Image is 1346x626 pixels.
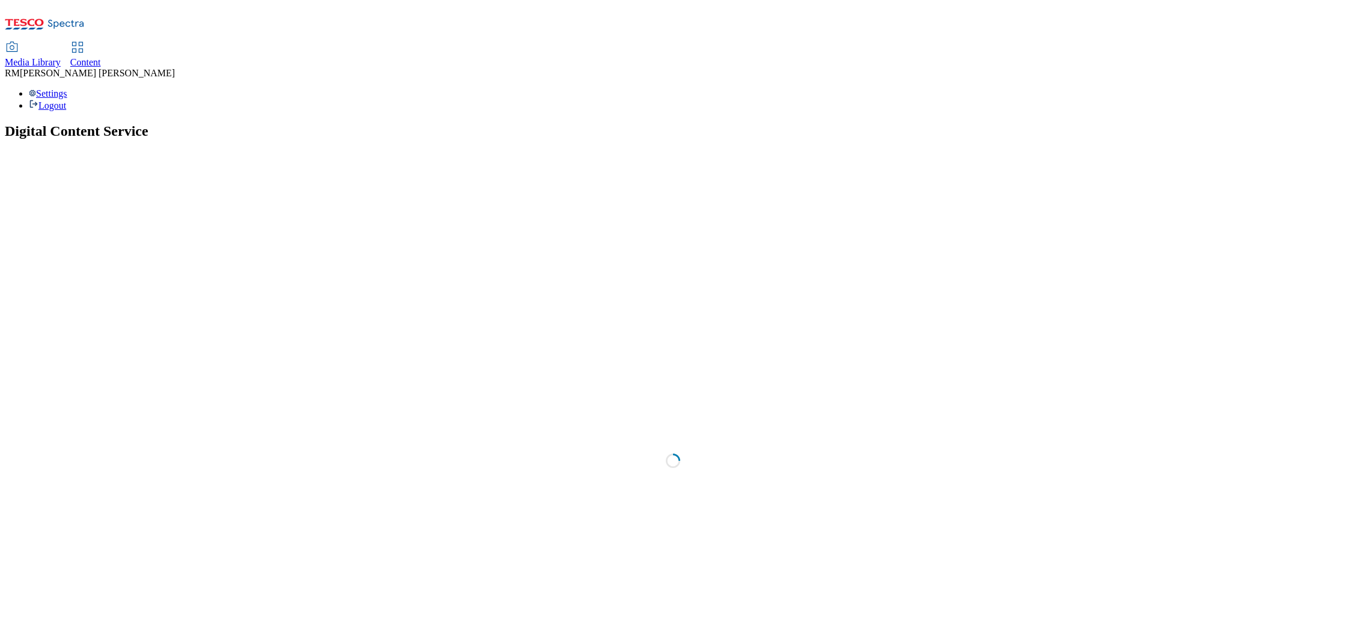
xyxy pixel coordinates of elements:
span: Media Library [5,57,61,67]
a: Media Library [5,43,61,68]
span: RM [5,68,20,78]
a: Settings [29,88,67,99]
span: [PERSON_NAME] [PERSON_NAME] [20,68,175,78]
span: Content [70,57,101,67]
a: Content [70,43,101,68]
h1: Digital Content Service [5,123,1341,139]
a: Logout [29,100,66,111]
